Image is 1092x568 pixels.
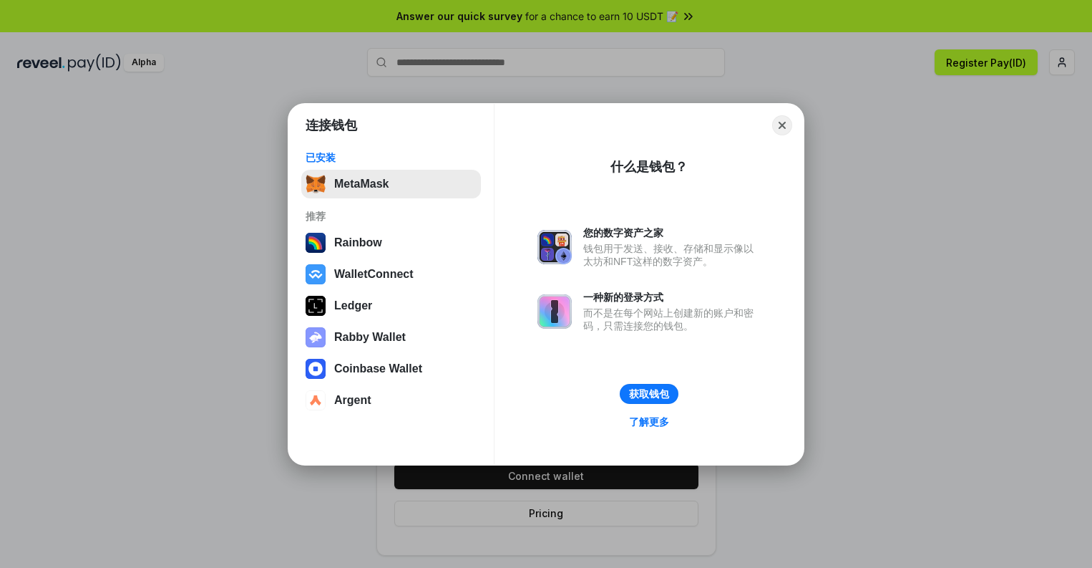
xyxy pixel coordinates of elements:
div: 您的数字资产之家 [583,226,761,239]
img: svg+xml,%3Csvg%20width%3D%22120%22%20height%3D%22120%22%20viewBox%3D%220%200%20120%20120%22%20fil... [306,233,326,253]
div: 钱包用于发送、接收、存储和显示像以太坊和NFT这样的数字资产。 [583,242,761,268]
div: MetaMask [334,178,389,191]
button: 获取钱包 [620,384,678,404]
button: Coinbase Wallet [301,355,481,383]
div: 了解更多 [629,415,669,428]
div: Rabby Wallet [334,331,406,344]
h1: 连接钱包 [306,117,357,134]
div: 而不是在每个网站上创建新的账户和密码，只需连接您的钱包。 [583,307,761,332]
img: svg+xml,%3Csvg%20fill%3D%22none%22%20height%3D%2233%22%20viewBox%3D%220%200%2035%2033%22%20width%... [306,174,326,194]
button: Close [772,115,792,135]
img: svg+xml,%3Csvg%20xmlns%3D%22http%3A%2F%2Fwww.w3.org%2F2000%2Fsvg%22%20fill%3D%22none%22%20viewBox... [306,327,326,347]
div: 获取钱包 [629,388,669,400]
button: MetaMask [301,170,481,198]
div: Argent [334,394,371,407]
div: WalletConnect [334,268,414,281]
img: svg+xml,%3Csvg%20width%3D%2228%22%20height%3D%2228%22%20viewBox%3D%220%200%2028%2028%22%20fill%3D... [306,359,326,379]
img: svg+xml,%3Csvg%20width%3D%2228%22%20height%3D%2228%22%20viewBox%3D%220%200%2028%2028%22%20fill%3D... [306,390,326,410]
div: 推荐 [306,210,477,223]
img: svg+xml,%3Csvg%20xmlns%3D%22http%3A%2F%2Fwww.w3.org%2F2000%2Fsvg%22%20fill%3D%22none%22%20viewBox... [537,230,572,264]
button: Rabby Wallet [301,323,481,352]
div: Coinbase Wallet [334,362,422,375]
button: Rainbow [301,228,481,257]
div: 什么是钱包？ [610,158,688,175]
a: 了解更多 [620,413,678,431]
div: Ledger [334,299,372,312]
button: Ledger [301,292,481,320]
div: 一种新的登录方式 [583,291,761,304]
img: svg+xml,%3Csvg%20xmlns%3D%22http%3A%2F%2Fwww.w3.org%2F2000%2Fsvg%22%20width%3D%2228%22%20height%3... [306,296,326,316]
button: WalletConnect [301,260,481,289]
div: 已安装 [306,151,477,164]
img: svg+xml,%3Csvg%20xmlns%3D%22http%3A%2F%2Fwww.w3.org%2F2000%2Fsvg%22%20fill%3D%22none%22%20viewBox... [537,294,572,329]
button: Argent [301,386,481,415]
img: svg+xml,%3Csvg%20width%3D%2228%22%20height%3D%2228%22%20viewBox%3D%220%200%2028%2028%22%20fill%3D... [306,264,326,284]
div: Rainbow [334,236,382,249]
